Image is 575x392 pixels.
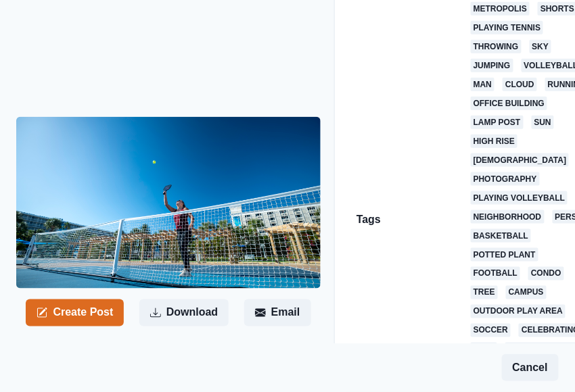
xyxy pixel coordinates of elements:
a: [DEMOGRAPHIC_DATA] [471,153,570,167]
a: man [471,78,495,91]
a: tree [471,286,498,299]
a: office building [471,97,547,110]
button: Download [139,299,229,326]
a: playing tennis [471,21,544,34]
a: soccer [471,324,511,337]
a: cloud [503,78,537,91]
img: vuejgcpkxexu2vbwajfc [16,117,321,288]
a: playing volleyball [471,191,568,205]
a: sky [530,40,552,53]
a: football [471,267,520,280]
a: campus [506,286,547,299]
button: Cancel [502,354,559,381]
button: Email [244,299,311,326]
a: throwing [471,40,522,53]
a: condo [528,267,564,280]
a: basketball [471,229,531,243]
button: Create Post [26,299,124,326]
a: photography [471,172,540,186]
a: high rise [471,134,517,148]
a: jumping [471,59,513,72]
a: neighborhood [471,210,545,224]
a: play [471,343,497,356]
a: lamp post [471,116,524,129]
a: metropolis [471,2,530,16]
a: potted plant [471,248,538,262]
a: outdoor play area [471,305,566,318]
a: sun [532,116,554,129]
